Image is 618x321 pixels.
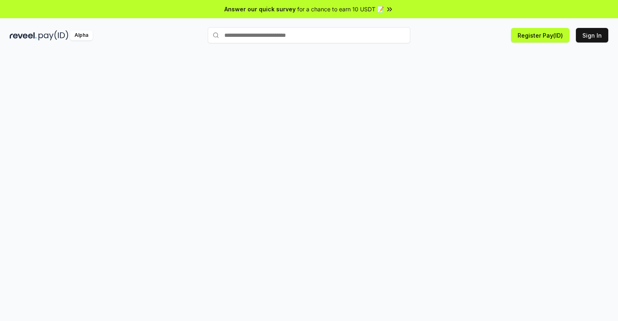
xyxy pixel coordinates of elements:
[38,30,68,40] img: pay_id
[511,28,569,43] button: Register Pay(ID)
[70,30,93,40] div: Alpha
[224,5,296,13] span: Answer our quick survey
[576,28,608,43] button: Sign In
[10,30,37,40] img: reveel_dark
[297,5,384,13] span: for a chance to earn 10 USDT 📝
